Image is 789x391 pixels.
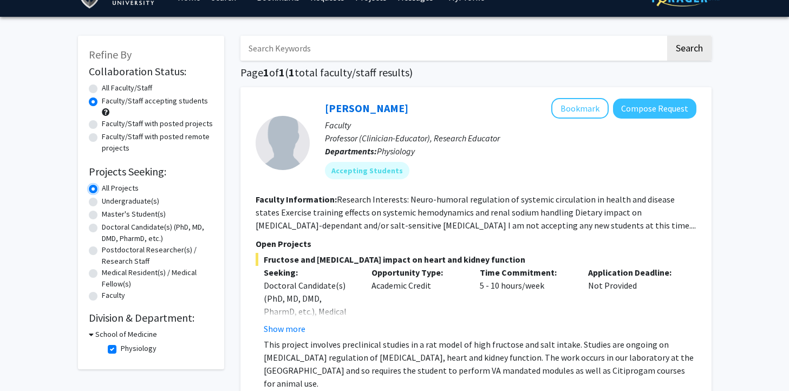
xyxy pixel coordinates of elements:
p: Application Deadline: [588,266,680,279]
fg-read-more: Research Interests: Neuro-humoral regulation of systemic circulation in health and disease states... [256,194,696,231]
span: Physiology [377,146,415,157]
div: Doctoral Candidate(s) (PhD, MD, DMD, PharmD, etc.), Medical Resident(s) / Medical Fellow(s) [264,279,356,344]
p: Professor (Clinician-Educator), Research Educator [325,132,696,145]
label: Faculty/Staff with posted remote projects [102,131,213,154]
span: 1 [279,66,285,79]
button: Compose Request to Rossi Noreen [613,99,696,119]
h3: School of Medicine [95,329,157,340]
p: Open Projects [256,237,696,250]
b: Departments: [325,146,377,157]
mat-chip: Accepting Students [325,162,409,179]
button: Show more [264,322,305,335]
span: Fructose and [MEDICAL_DATA] impact on heart and kidney function [256,253,696,266]
label: Doctoral Candidate(s) (PhD, MD, DMD, PharmD, etc.) [102,221,213,244]
span: Refine By [89,48,132,61]
b: Faculty Information: [256,194,337,205]
span: 1 [289,66,295,79]
label: Undergraduate(s) [102,196,159,207]
h2: Division & Department: [89,311,213,324]
span: 1 [263,66,269,79]
p: Faculty [325,119,696,132]
div: Academic Credit [363,266,472,335]
p: Seeking: [264,266,356,279]
iframe: Chat [8,342,46,383]
div: 5 - 10 hours/week [472,266,580,335]
label: Faculty [102,290,125,301]
p: Opportunity Type: [371,266,464,279]
label: Physiology [121,343,157,354]
label: Master's Student(s) [102,208,166,220]
h2: Projects Seeking: [89,165,213,178]
p: This project involves preclinical studies in a rat model of high fructose and salt intake. Studie... [264,338,696,390]
label: All Faculty/Staff [102,82,152,94]
label: Faculty/Staff accepting students [102,95,208,107]
h2: Collaboration Status: [89,65,213,78]
a: [PERSON_NAME] [325,101,408,115]
input: Search Keywords [240,36,666,61]
label: All Projects [102,183,139,194]
button: Add Rossi Noreen to Bookmarks [551,98,609,119]
label: Postdoctoral Researcher(s) / Research Staff [102,244,213,267]
div: Not Provided [580,266,688,335]
label: Faculty/Staff with posted projects [102,118,213,129]
p: Time Commitment: [480,266,572,279]
h1: Page of ( total faculty/staff results) [240,66,712,79]
button: Search [667,36,712,61]
label: Medical Resident(s) / Medical Fellow(s) [102,267,213,290]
